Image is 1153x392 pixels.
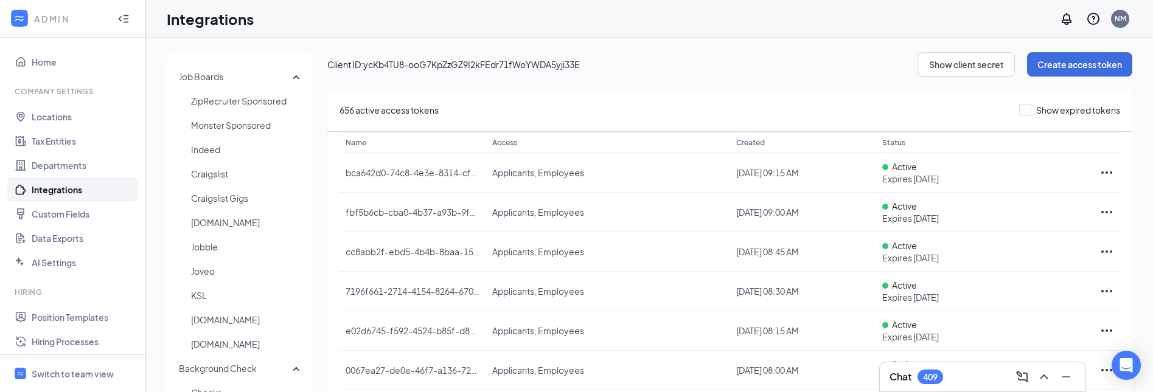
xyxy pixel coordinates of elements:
svg: Ellipses [1099,284,1114,298]
span: Applicants, Employees [492,365,584,376]
span: Applicants, Employees [492,286,584,297]
a: AI Settings [32,250,136,275]
div: Hiring [15,287,133,297]
svg: WorkstreamLogo [13,12,26,24]
td: e02d6745-f592-4524-b85f-d8403e0f0961 [340,311,486,351]
a: Custom Fields [32,202,136,226]
span: Expires [DATE] [882,173,1065,185]
span: Active [892,359,917,370]
td: fbf5b6cb-cba0-4b37-a93b-9f05f13c5838 [340,193,486,232]
svg: Collapse [117,13,130,25]
button: ChevronUp [1034,367,1054,387]
h1: Integrations [167,9,254,29]
button: Show client secret [918,52,1015,77]
button: ComposeMessage [1012,367,1032,387]
svg: Ellipses [1099,323,1114,338]
svg: Ellipses [1099,363,1114,377]
td: cc8abb2f-ebd5-4b4b-8baa-158d938a73c5 [340,232,486,272]
span: Monster Sponsored [191,113,304,137]
a: Home [32,50,136,74]
a: Evaluation Plan [32,354,136,378]
td: 7196f661-2714-4154-8264-670249621cb1 [340,272,486,311]
div: 409 [923,372,938,382]
span: Expires [DATE] [882,252,1065,264]
span: Craigslist Gigs [191,186,304,210]
span: Applicants, Employees [492,167,584,178]
div: ADMIN [34,13,106,25]
span: [DOMAIN_NAME] [191,332,304,356]
span: [DOMAIN_NAME] [191,210,304,235]
th: Created [730,132,877,153]
span: Active [892,201,917,211]
a: Hiring Processes [32,329,136,354]
div: NM [1115,13,1126,24]
th: Access [486,132,730,153]
h3: Chat [890,370,911,383]
span: Expires [DATE] [882,331,1065,343]
span: ZipRecruiter Sponsored [191,89,304,113]
span: Expires [DATE] [882,291,1065,303]
td: [DATE] 08:00 AM [730,351,877,390]
span: Client ID: ycKb4TU8-ooG7KpZzGZ9I2kFEdr71fWoYWDA5yji33E [327,58,918,70]
div: Company Settings [15,86,133,97]
svg: ComposeMessage [1015,370,1029,384]
td: [DATE] 08:30 AM [730,272,877,311]
a: Integrations [32,177,136,202]
span: Craigslist [191,162,304,186]
span: Jobble [191,235,304,259]
span: Active [892,161,917,172]
span: Applicants, Employees [492,325,584,336]
div: Open Intercom Messenger [1112,351,1141,380]
td: [DATE] 09:15 AM [730,153,877,193]
button: Minimize [1056,367,1076,387]
div: Switch to team view [32,368,114,380]
svg: QuestionInfo [1086,12,1101,26]
svg: Ellipses [1099,205,1114,219]
td: [DATE] 08:15 AM [730,311,877,351]
span: Active [892,319,917,330]
td: [DATE] 08:45 AM [730,232,877,272]
span: Applicants, Employees [492,207,584,218]
span: [DOMAIN_NAME] [191,308,304,332]
span: Active [892,280,917,291]
svg: Minimize [1059,370,1073,384]
svg: Ellipses [1099,165,1114,180]
span: Active [892,240,917,251]
span: Applicants, Employees [492,246,584,257]
span: Joveo [191,259,304,283]
th: Status [876,132,1071,153]
a: Position Templates [32,305,136,329]
a: Locations [32,105,136,129]
th: Name [340,132,486,153]
svg: Notifications [1059,12,1074,26]
a: Data Exports [32,226,136,250]
span: Expires [DATE] [882,212,1065,224]
button: Create access token [1027,52,1132,77]
span: 656 active access tokens [340,104,439,116]
svg: Ellipses [1099,244,1114,259]
svg: ChevronUp [1037,370,1051,384]
td: bca642d0-74c8-4e3e-8314-cf0ee9b415a1 [340,153,486,193]
a: Tax Entities [32,129,136,153]
span: Indeed [191,137,304,162]
td: [DATE] 09:00 AM [730,193,877,232]
span: KSL [191,283,304,308]
td: 0067ea27-de0e-46f7-a136-72fb2269c4ff [340,351,486,390]
span: Background Check [179,363,257,374]
a: Departments [32,153,136,177]
span: Job Boards [179,71,223,82]
svg: WorkstreamLogo [16,370,24,377]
